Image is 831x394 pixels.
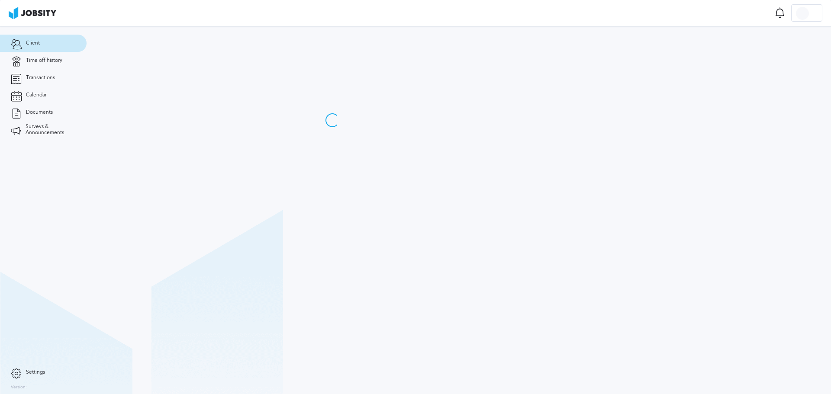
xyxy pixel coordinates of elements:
[26,92,47,98] span: Calendar
[9,7,56,19] img: ab4bad089aa723f57921c736e9817d99.png
[26,75,55,81] span: Transactions
[26,58,62,64] span: Time off history
[26,124,76,136] span: Surveys & Announcements
[26,40,40,46] span: Client
[26,369,45,375] span: Settings
[11,385,27,390] label: Version:
[26,109,53,115] span: Documents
